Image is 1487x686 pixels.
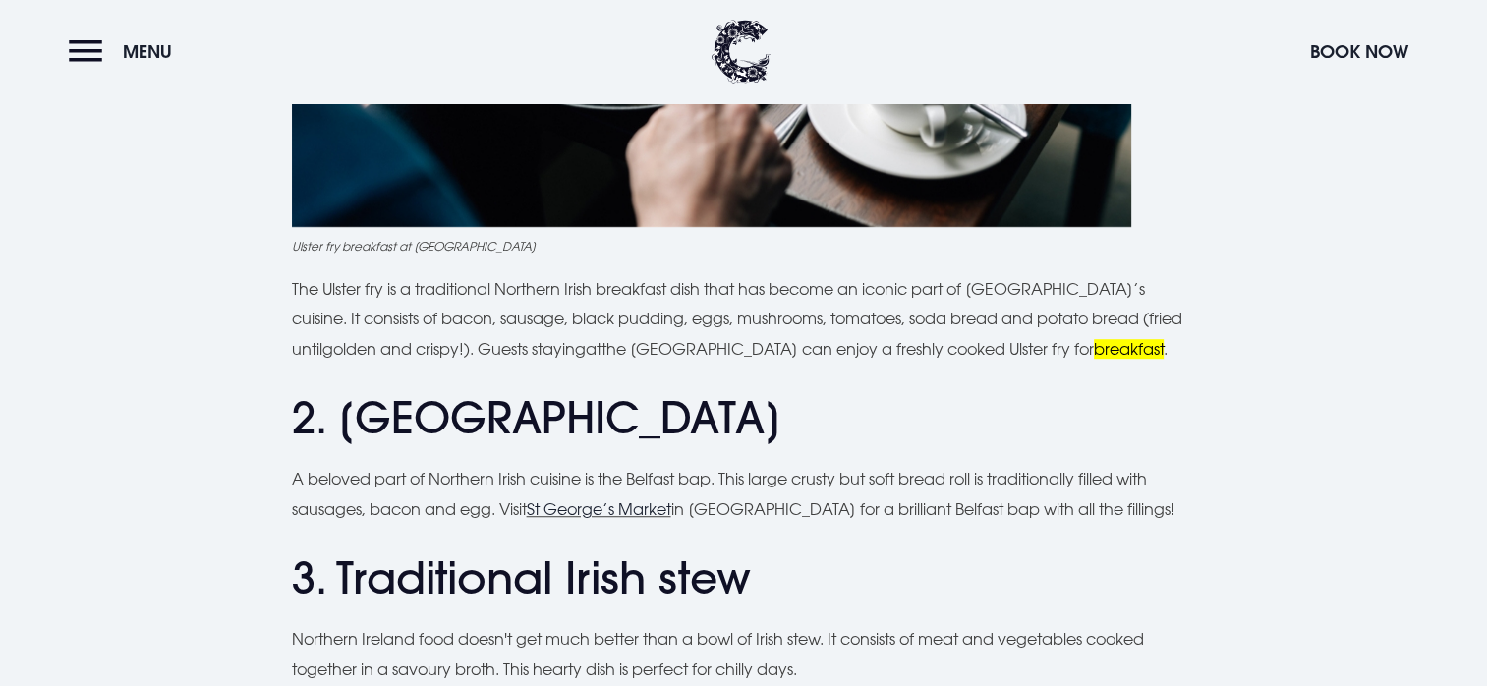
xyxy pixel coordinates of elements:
p: The Ulster fry is a traditional Northern Irish breakfast dish that has become an iconic part of [... [292,274,1196,364]
span: Menu [123,40,172,63]
msreadoutspan: breakfast [1094,339,1164,359]
msreadoutspan: at [586,339,601,359]
button: Menu [69,30,182,73]
msreadoutspan: the [GEOGRAPHIC_DATA] can enjoy a freshly cooked Ulster fry for . [601,339,1168,359]
h2: 2. [GEOGRAPHIC_DATA] [292,392,1196,444]
p: Northern Ireland food doesn't get much better than a bowl of Irish stew. It consists of meat and ... [292,624,1196,684]
button: Book Now [1300,30,1418,73]
figcaption: Ulster fry breakfast at [GEOGRAPHIC_DATA] [292,237,1196,255]
img: Clandeboye Lodge [712,20,771,84]
p: A beloved part of Northern Irish cuisine is the Belfast bap. This large crusty but soft bread rol... [292,464,1196,524]
a: St George’s Market [527,499,671,519]
msreadoutspan: golden and crispy!). Guests staying [322,339,586,359]
h2: 3. Traditional Irish stew [292,552,1196,604]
